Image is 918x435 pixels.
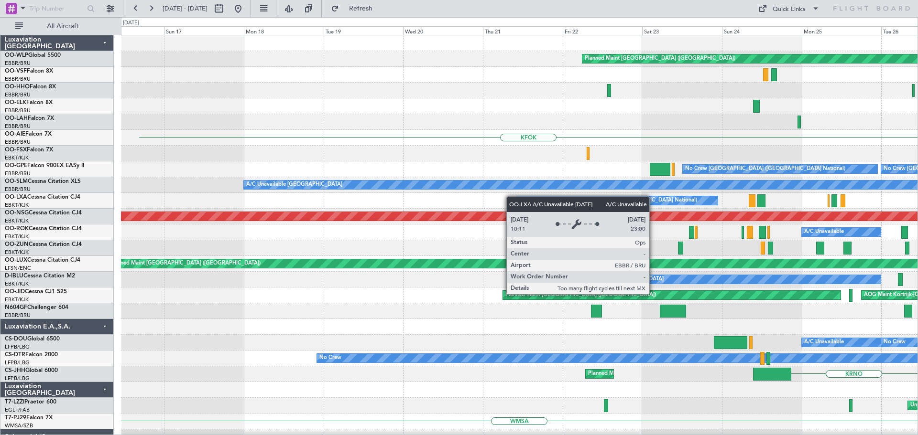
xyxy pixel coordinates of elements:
a: N604GFChallenger 604 [5,305,68,310]
a: T7-LZZIPraetor 600 [5,399,56,405]
div: Sun 24 [722,26,802,35]
span: OO-SLM [5,179,28,184]
a: OO-FSXFalcon 7X [5,147,53,153]
span: OO-AIE [5,131,25,137]
span: OO-ELK [5,100,26,106]
button: Quick Links [754,1,824,16]
div: Thu 21 [483,26,563,35]
a: CS-JHHGlobal 6000 [5,368,58,373]
span: OO-HHO [5,84,30,90]
div: Sat 16 [85,26,164,35]
span: CS-DOU [5,336,27,342]
span: [DATE] - [DATE] [163,4,208,13]
span: OO-LXA [5,194,27,200]
span: OO-ZUN [5,242,29,247]
div: A/C Unavailable [804,225,844,239]
span: All Aircraft [25,23,101,30]
div: A/C Unavailable [804,335,844,350]
a: EBBR/BRU [5,60,31,67]
input: Trip Number [29,1,84,16]
a: CS-DTRFalcon 2000 [5,352,58,358]
a: EGLF/FAB [5,406,30,414]
div: Wed 20 [403,26,483,35]
div: No Crew [884,335,906,350]
div: A/C Unavailable [GEOGRAPHIC_DATA] [246,178,342,192]
a: OO-LAHFalcon 7X [5,116,54,121]
a: OO-ZUNCessna Citation CJ4 [5,242,82,247]
a: D-IBLUCessna Citation M2 [5,273,75,279]
a: EBBR/BRU [5,186,31,193]
a: WMSA/SZB [5,422,33,429]
span: OO-FSX [5,147,27,153]
a: LFPB/LBG [5,343,30,350]
a: EBKT/KJK [5,249,29,256]
span: CS-DTR [5,352,25,358]
a: EBKT/KJK [5,233,29,240]
a: OO-WLPGlobal 5500 [5,53,61,58]
div: Planned Maint [GEOGRAPHIC_DATA] ([GEOGRAPHIC_DATA]) [588,367,739,381]
a: EBBR/BRU [5,123,31,130]
span: T7-PJ29 [5,415,26,421]
a: EBBR/BRU [5,170,31,177]
div: No Crew [GEOGRAPHIC_DATA] ([GEOGRAPHIC_DATA] National) [685,162,845,176]
div: Planned Maint [GEOGRAPHIC_DATA] ([GEOGRAPHIC_DATA]) [585,52,735,66]
span: N604GF [5,305,27,310]
a: EBBR/BRU [5,91,31,98]
a: CS-DOUGlobal 6500 [5,336,60,342]
span: D-IBLU [5,273,23,279]
div: Mon 25 [802,26,882,35]
a: EBBR/BRU [5,138,31,146]
a: EBKT/KJK [5,154,29,161]
a: EBKT/KJK [5,280,29,287]
span: OO-WLP [5,53,28,58]
a: OO-JIDCessna CJ1 525 [5,289,67,295]
a: OO-VSFFalcon 8X [5,68,53,74]
button: Refresh [327,1,384,16]
div: A/C Unavailable [GEOGRAPHIC_DATA] ([GEOGRAPHIC_DATA] National) [519,193,697,208]
a: LFSN/ENC [5,265,31,272]
div: No Crew [319,351,341,365]
a: T7-PJ29Falcon 7X [5,415,53,421]
a: OO-LUXCessna Citation CJ4 [5,257,80,263]
div: Sun 17 [164,26,244,35]
a: OO-LXACessna Citation CJ4 [5,194,80,200]
span: OO-LAH [5,116,28,121]
span: OO-LUX [5,257,27,263]
span: CS-JHH [5,368,25,373]
a: EBBR/BRU [5,312,31,319]
div: Sat 23 [642,26,722,35]
span: Refresh [341,5,381,12]
button: All Aircraft [11,19,104,34]
a: OO-SLMCessna Citation XLS [5,179,81,184]
a: EBKT/KJK [5,202,29,209]
div: [DATE] [123,19,139,27]
div: No Crew Kortrijk-[GEOGRAPHIC_DATA] [565,272,664,286]
span: OO-ROK [5,226,29,232]
div: Planned Maint [GEOGRAPHIC_DATA] ([GEOGRAPHIC_DATA]) [505,288,656,302]
a: EBKT/KJK [5,296,29,303]
span: T7-LZZI [5,399,24,405]
div: Quick Links [773,5,805,14]
div: Planned Maint [GEOGRAPHIC_DATA] ([GEOGRAPHIC_DATA]) [110,256,261,271]
a: EBBR/BRU [5,107,31,114]
a: OO-ROKCessna Citation CJ4 [5,226,82,232]
div: Fri 22 [563,26,643,35]
a: OO-GPEFalcon 900EX EASy II [5,163,84,169]
a: OO-AIEFalcon 7X [5,131,52,137]
div: Mon 18 [244,26,324,35]
a: EBKT/KJK [5,217,29,224]
a: OO-NSGCessna Citation CJ4 [5,210,82,216]
a: OO-ELKFalcon 8X [5,100,53,106]
a: LFPB/LBG [5,359,30,366]
a: LFPB/LBG [5,375,30,382]
a: EBBR/BRU [5,75,31,83]
span: OO-GPE [5,163,27,169]
span: OO-VSF [5,68,27,74]
span: OO-NSG [5,210,29,216]
div: Tue 19 [324,26,404,35]
span: OO-JID [5,289,25,295]
a: OO-HHOFalcon 8X [5,84,56,90]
